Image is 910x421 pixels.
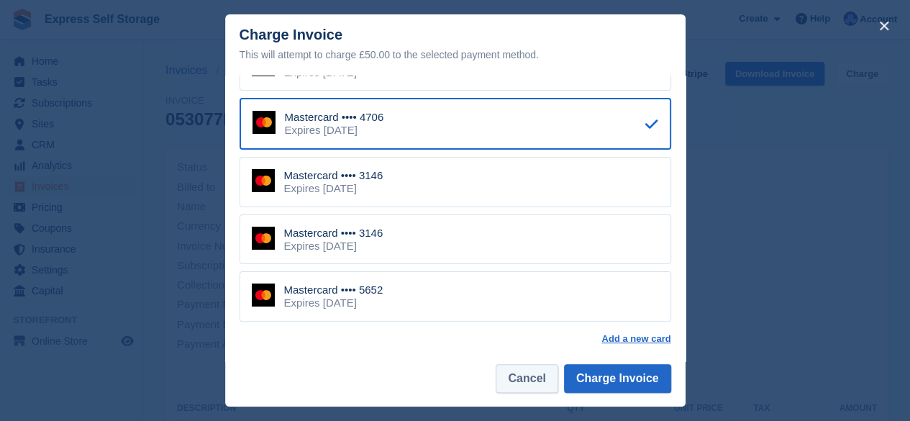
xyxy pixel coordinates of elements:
[284,227,383,240] div: Mastercard •••• 3146
[601,333,670,345] a: Add a new card
[240,27,671,63] div: Charge Invoice
[252,169,275,192] img: Mastercard Logo
[564,364,671,393] button: Charge Invoice
[284,169,383,182] div: Mastercard •••• 3146
[285,124,384,137] div: Expires [DATE]
[284,296,383,309] div: Expires [DATE]
[284,182,383,195] div: Expires [DATE]
[252,227,275,250] img: Mastercard Logo
[252,111,276,134] img: Mastercard Logo
[284,284,383,296] div: Mastercard •••• 5652
[240,46,671,63] div: This will attempt to charge £50.00 to the selected payment method.
[284,240,383,253] div: Expires [DATE]
[496,364,558,393] button: Cancel
[873,14,896,37] button: close
[285,111,384,124] div: Mastercard •••• 4706
[252,284,275,307] img: Mastercard Logo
